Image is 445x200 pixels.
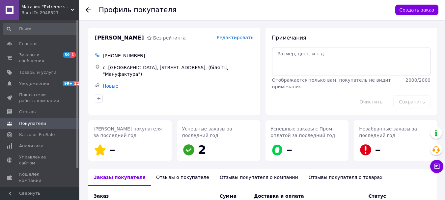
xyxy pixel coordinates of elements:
span: Каталог ProSale [19,132,55,138]
span: – [109,143,115,157]
input: Поиск [3,23,78,35]
span: Сумма [219,193,236,199]
span: Отображается только вам, покупатель не видит примечания [272,77,391,89]
div: с. [GEOGRAPHIC_DATA], [STREET_ADDRESS], (біля ТЦ "Мануфактура") [101,63,255,79]
div: Ваш ID: 2948527 [21,10,79,16]
span: Управление сайтом [19,154,61,166]
span: – [287,143,292,157]
button: Чат с покупателем [430,160,443,173]
span: Кошелек компании [19,171,61,183]
div: [PHONE_NUMBER] [101,51,255,60]
span: 21 [73,81,81,86]
span: Доставка и оплата [254,193,304,199]
span: Успешные заказы с Пром-оплатой за последний год [271,126,335,138]
span: Главная [19,41,38,47]
span: Без рейтинга [153,35,186,41]
span: Товары и услуги [19,70,56,75]
span: Отзывы [19,109,37,115]
span: Уведомления [19,81,49,87]
span: Заказ [94,193,109,199]
span: 2 [198,143,206,157]
span: Покупатели [19,121,46,127]
span: Незабранные заказы за последний год [359,126,417,138]
div: Отзывы покупателя о товарах [303,169,388,186]
span: 1 [70,52,76,58]
div: Отзывы о покупателе [151,169,214,186]
span: Примечания [272,35,306,41]
span: Заказы и сообщения [19,52,61,64]
span: 2000 / 2000 [405,77,431,83]
span: Показатели работы компании [19,92,61,104]
span: Успешные заказы за последний год [182,126,232,138]
button: Создать заказ [395,5,438,15]
div: Отзывы покупателя о компании [214,169,303,186]
span: [PERSON_NAME] [95,34,144,42]
span: – [375,143,381,157]
a: Новые [103,83,118,89]
span: Статус [368,193,386,199]
span: Магазин "Extreme sport" [21,4,71,10]
h1: Профиль покупателя [99,6,177,14]
span: 59 [63,52,70,58]
span: [PERSON_NAME] покупателя за последний год [94,126,162,138]
div: Заказы покупателя [88,169,151,186]
span: Аналитика [19,143,43,149]
span: Редактировать [217,35,254,40]
div: Вернуться назад [86,7,91,13]
span: 99+ [63,81,73,86]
